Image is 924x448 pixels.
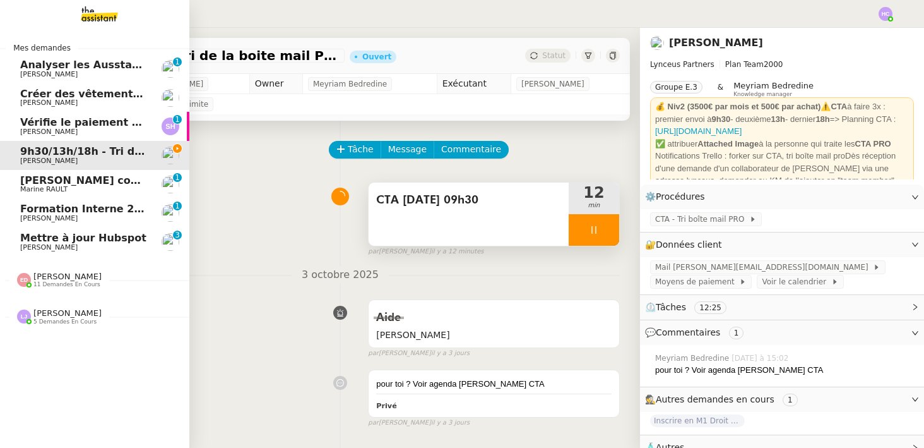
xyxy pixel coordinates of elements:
[731,353,791,364] span: [DATE] à 15:02
[656,191,705,202] span: Procédures
[175,231,180,242] p: 3
[542,51,566,60] span: Statut
[17,310,31,324] img: svg
[368,348,470,359] small: [PERSON_NAME]
[173,173,182,182] nz-badge-sup: 1
[656,327,720,337] span: Commentaires
[712,114,731,124] strong: 9h30
[437,74,511,94] td: Exécutant
[733,91,792,98] span: Knowledge manager
[655,138,909,150] div: ✅ attribuer à la personne qui traite les
[33,272,102,281] span: [PERSON_NAME]
[441,142,501,157] span: Commentaire
[376,191,561,210] span: CTA [DATE] 09h30
[175,58,180,69] p: 1
[645,394,803,404] span: 🕵️
[20,214,78,222] span: [PERSON_NAME]
[645,302,737,312] span: ⏲️
[815,114,829,124] strong: 18h
[655,150,909,187] div: Notifications Trello : forker sur CTA, tri boîte mail proDès réception d'une demande d'un collabo...
[162,204,179,222] img: users%2Fa6PbEmLwvGXylUqKytRPpDpAx153%2Favatar%2Ffanny.png
[173,231,182,239] nz-badge-sup: 3
[368,418,379,428] span: par
[640,320,924,345] div: 💬Commentaires 1
[655,126,742,136] a: [URL][DOMAIN_NAME]
[348,142,374,157] span: Tâche
[376,312,401,324] span: Aide
[697,139,759,148] strong: Attached Image
[329,141,381,159] button: Tâche
[162,233,179,251] img: users%2Fa6PbEmLwvGXylUqKytRPpDpAx153%2Favatar%2Ffanny.png
[569,185,619,200] span: 12
[640,185,924,209] div: ⚙️Procédures
[655,213,749,226] span: CTA - Tri boîte mail PRO
[20,174,307,186] span: [PERSON_NAME] contrat d'archi sur site de l'ordre
[650,60,714,69] span: Lynceus Partners
[20,59,216,71] span: Analyser les Ausstandsmeldungen
[645,190,711,204] span: ⚙️
[20,185,68,193] span: Marine RAULT
[381,141,434,159] button: Message
[655,364,914,377] div: pour toi ? Voir agenda [PERSON_NAME] CTA
[431,348,470,359] span: il y a 3 jours
[650,81,702,94] nz-tag: Groupe E.3
[313,78,387,90] span: Meyriam Bedredine
[20,128,78,136] span: [PERSON_NAME]
[173,115,182,124] nz-badge-sup: 1
[855,139,891,148] strong: CTA PRO
[173,58,182,66] nz-badge-sup: 1
[368,246,483,257] small: [PERSON_NAME]
[33,318,97,325] span: 5 demandes en cours
[362,53,391,61] div: Ouvert
[771,114,785,124] strong: 13h
[729,327,744,339] nz-tag: 1
[764,60,783,69] span: 2000
[655,353,731,364] span: Meyriam Bedredine
[879,7,892,21] img: svg
[20,145,293,157] span: 9h30/13h/18h - Tri de la boite mail PRO - [DATE]
[162,176,179,193] img: users%2Fo4K84Ijfr6OOM0fa5Hz4riIOf4g2%2Favatar%2FChatGPT%20Image%201%20aou%CC%82t%202025%2C%2010_2...
[173,202,182,210] nz-badge-sup: 1
[645,327,749,337] span: 💬
[20,70,78,78] span: [PERSON_NAME]
[292,267,389,284] span: 3 octobre 2025
[162,118,179,135] img: svg
[521,78,584,90] span: [PERSON_NAME]
[368,348,379,359] span: par
[368,246,379,257] span: par
[20,232,146,244] span: Mettre à jour Hubspot
[20,99,78,107] span: [PERSON_NAME]
[656,239,722,250] span: Données client
[376,328,612,342] span: [PERSON_NAME]
[656,394,774,404] span: Autres demandes en cours
[175,173,180,185] p: 1
[175,115,180,126] p: 1
[640,387,924,412] div: 🕵️Autres demandes en cours 1
[249,74,302,94] td: Owner
[17,273,31,287] img: svg
[33,308,102,318] span: [PERSON_NAME]
[656,302,686,312] span: Tâches
[66,49,340,62] span: 9h30/13h/18h - Tri de la boite mail PRO - [DATE]
[376,378,612,390] div: pour toi ? Voir agenda [PERSON_NAME] CTA
[733,81,814,90] span: Meyriam Bedredine
[650,36,664,50] img: users%2FTDxDvmCjFdN3QFePFNGdQUcJcQk1%2Favatar%2F0cfb3a67-8790-4592-a9ec-92226c678442
[718,81,723,97] span: &
[376,402,396,410] b: Privé
[655,275,739,288] span: Moyens de paiement
[162,147,179,164] img: users%2FTDxDvmCjFdN3QFePFNGdQUcJcQk1%2Favatar%2F0cfb3a67-8790-4592-a9ec-92226c678442
[368,418,470,428] small: [PERSON_NAME]
[388,142,427,157] span: Message
[762,275,831,288] span: Voir le calendrier
[655,261,873,274] span: Mail [PERSON_NAME][EMAIL_ADDRESS][DOMAIN_NAME]
[431,418,470,428] span: il y a 3 jours
[694,301,726,314] nz-tag: 12:25
[20,88,223,100] span: Créer des vêtements de travail VEN
[20,157,78,165] span: [PERSON_NAME]
[20,116,243,128] span: Vérifie le paiement de la facture 24513
[175,202,180,213] p: 1
[162,60,179,78] img: users%2Fa6PbEmLwvGXylUqKytRPpDpAx153%2Favatar%2Ffanny.png
[569,200,619,211] span: min
[725,60,764,69] span: Plan Team
[640,295,924,320] div: ⏲️Tâches 12:25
